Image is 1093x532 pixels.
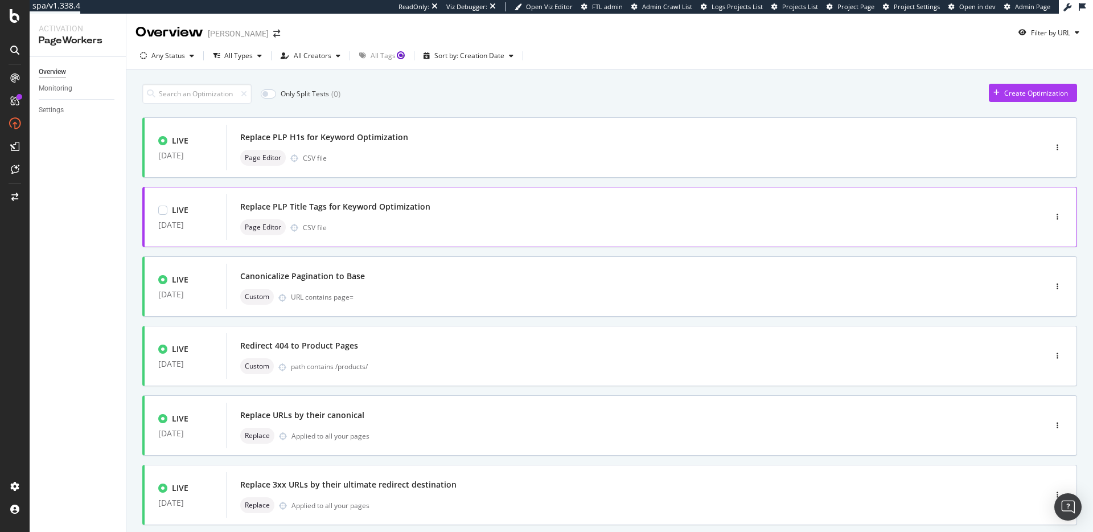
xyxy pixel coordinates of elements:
[291,431,369,441] div: Applied to all your pages
[281,89,329,99] div: Only Split Tests
[240,358,274,374] div: neutral label
[712,2,763,11] span: Logs Projects List
[172,482,188,494] div: LIVE
[39,23,117,34] div: Activation
[39,34,117,47] div: PageWorkers
[135,47,199,65] button: Any Status
[1015,2,1050,11] span: Admin Page
[240,219,286,235] div: neutral label
[240,132,408,143] div: Replace PLP H1s for Keyword Optimization
[581,2,623,11] a: FTL admin
[135,23,203,42] div: Overview
[1054,493,1082,521] div: Open Intercom Messenger
[142,84,252,104] input: Search an Optimization
[245,502,270,509] span: Replace
[294,52,331,59] div: All Creators
[355,47,409,65] button: All Tags
[158,498,212,508] div: [DATE]
[240,340,358,351] div: Redirect 404 to Product Pages
[837,2,874,11] span: Project Page
[1004,2,1050,11] a: Admin Page
[371,52,396,59] div: All Tags
[989,84,1077,102] button: Create Optimization
[526,2,573,11] span: Open Viz Editor
[303,223,327,232] div: CSV file
[172,274,188,285] div: LIVE
[642,2,692,11] span: Admin Crawl List
[948,2,996,11] a: Open in dev
[240,271,365,282] div: Canonicalize Pagination to Base
[240,428,274,444] div: neutral label
[883,2,940,11] a: Project Settings
[1004,88,1068,98] div: Create Optimization
[1014,23,1084,42] button: Filter by URL
[959,2,996,11] span: Open in dev
[172,413,188,424] div: LIVE
[39,66,66,78] div: Overview
[273,30,280,38] div: arrow-right-arrow-left
[771,2,818,11] a: Projects List
[240,150,286,166] div: neutral label
[245,363,269,370] span: Custom
[158,220,212,230] div: [DATE]
[240,289,274,305] div: neutral label
[1031,28,1070,38] div: Filter by URL
[158,290,212,299] div: [DATE]
[245,154,281,161] span: Page Editor
[39,104,64,116] div: Settings
[291,362,997,371] div: path contains /products/
[39,66,118,78] a: Overview
[291,292,997,302] div: URL contains page=
[39,104,118,116] a: Settings
[592,2,623,11] span: FTL admin
[245,432,270,439] span: Replace
[827,2,874,11] a: Project Page
[158,359,212,369] div: [DATE]
[224,52,253,59] div: All Types
[172,204,188,216] div: LIVE
[208,47,266,65] button: All Types
[172,135,188,146] div: LIVE
[158,429,212,438] div: [DATE]
[240,201,430,212] div: Replace PLP Title Tags for Keyword Optimization
[782,2,818,11] span: Projects List
[291,501,369,510] div: Applied to all your pages
[276,47,345,65] button: All Creators
[151,52,185,59] div: Any Status
[39,83,72,95] div: Monitoring
[446,2,487,11] div: Viz Debugger:
[331,88,340,100] div: ( 0 )
[515,2,573,11] a: Open Viz Editor
[631,2,692,11] a: Admin Crawl List
[172,343,188,355] div: LIVE
[434,52,504,59] div: Sort by: Creation Date
[419,47,518,65] button: Sort by: Creation Date
[158,151,212,160] div: [DATE]
[240,497,274,513] div: neutral label
[894,2,940,11] span: Project Settings
[398,2,429,11] div: ReadOnly:
[240,410,364,421] div: Replace URLs by their canonical
[701,2,763,11] a: Logs Projects List
[245,293,269,300] span: Custom
[240,479,457,490] div: Replace 3xx URLs by their ultimate redirect destination
[245,224,281,231] span: Page Editor
[303,153,327,163] div: CSV file
[39,83,118,95] a: Monitoring
[396,50,406,60] div: Tooltip anchor
[208,28,269,39] div: [PERSON_NAME]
